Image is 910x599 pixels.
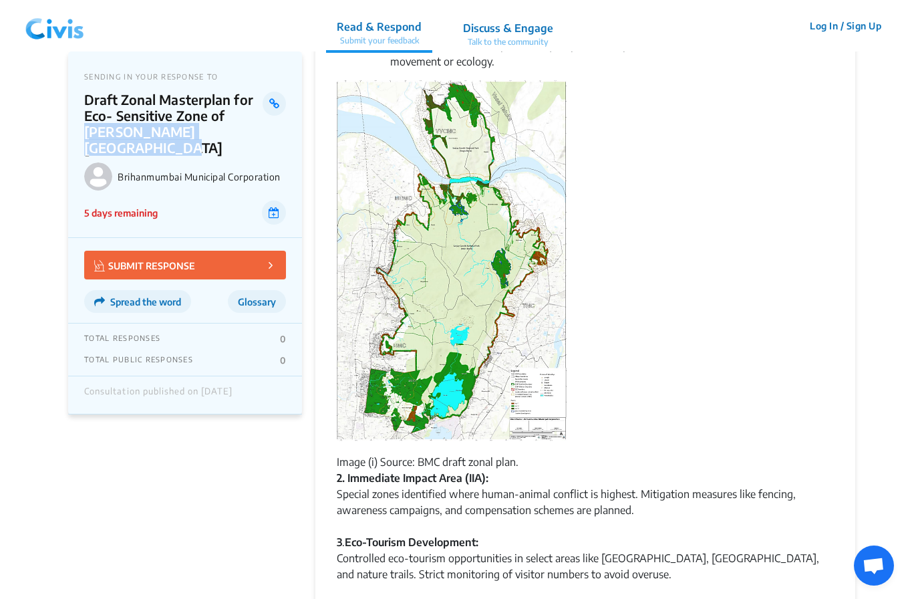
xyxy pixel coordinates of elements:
[94,260,105,271] img: Vector.jpg
[84,334,160,344] p: TOTAL RESPONSES
[84,251,286,279] button: SUBMIT RESPONSE
[337,470,834,534] div: Special zones identified where human-animal conflict is highest. Mitigation measures like fencing...
[854,546,894,586] div: Open chat
[337,454,834,470] figcaption: Image (i) Source: BMC draft zonal plan.
[84,290,191,313] button: Spread the word
[337,35,422,47] p: Submit your feedback
[337,19,422,35] p: Read & Respond
[84,386,233,404] div: Consultation published on [DATE]
[347,471,488,485] strong: Immediate Impact Area (IIA):
[337,534,834,598] div: . Controlled eco-tourism opportunities in select areas like [GEOGRAPHIC_DATA], [GEOGRAPHIC_DATA],...
[20,6,90,46] img: navlogo.png
[84,162,112,191] img: Brihanmumbai Municipal Corporation logo
[390,37,834,70] li: Some controlled development may be permitted, provided it does not affect wildlife movement or ec...
[345,535,478,549] strong: Eco-Tourism Development:
[337,80,567,443] img: Screenshot%20(101).png
[118,171,286,183] p: Brihanmumbai Municipal Corporation
[280,334,286,344] p: 0
[84,206,158,220] p: 5 days remaining
[94,257,195,273] p: SUBMIT RESPONSE
[463,36,553,48] p: Talk to the community
[84,92,263,156] p: Draft Zonal Masterplan for Eco- Sensitive Zone of [PERSON_NAME][GEOGRAPHIC_DATA]
[463,20,553,36] p: Discuss & Engage
[801,15,890,36] button: Log In / Sign Up
[110,296,181,308] span: Spread the word
[238,296,276,308] span: Glossary
[337,535,342,549] strong: 3
[84,72,286,81] p: SENDING IN YOUR RESPONSE TO
[84,355,193,366] p: TOTAL PUBLIC RESPONSES
[337,471,345,485] strong: 2.
[228,290,286,313] button: Glossary
[280,355,286,366] p: 0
